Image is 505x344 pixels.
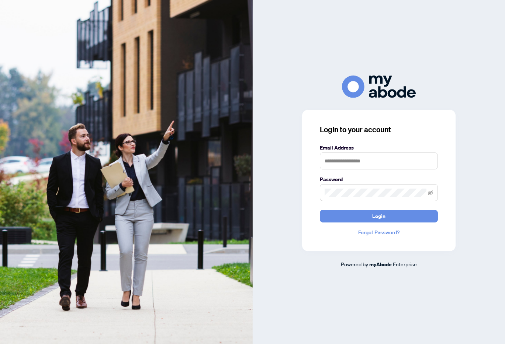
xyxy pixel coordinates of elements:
[341,261,368,267] span: Powered by
[320,228,438,236] a: Forgot Password?
[372,210,385,222] span: Login
[369,260,392,268] a: myAbode
[342,76,416,98] img: ma-logo
[393,261,417,267] span: Enterprise
[320,124,438,135] h3: Login to your account
[320,175,438,183] label: Password
[320,210,438,222] button: Login
[428,190,433,195] span: eye-invisible
[320,144,438,152] label: Email Address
